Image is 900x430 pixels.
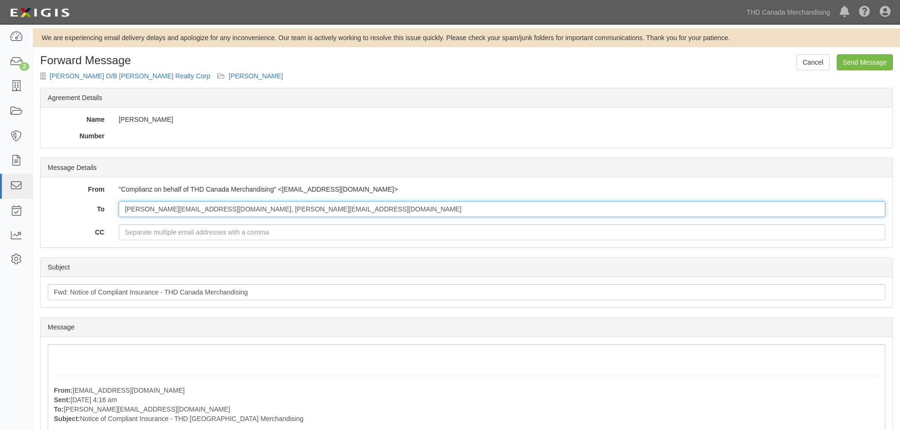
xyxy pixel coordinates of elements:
[797,54,830,70] a: Cancel
[41,318,892,337] div: Message
[86,116,104,123] strong: Name
[50,72,210,80] a: [PERSON_NAME] O/B [PERSON_NAME] Realty Corp
[54,387,73,394] strong: From:
[229,72,283,80] a: [PERSON_NAME]
[41,201,111,214] label: To
[111,185,892,194] div: "Complianz on behalf of THD Canada Merchandising" <[EMAIL_ADDRESS][DOMAIN_NAME]>
[54,415,80,422] strong: Subject:
[41,258,892,277] div: Subject
[54,396,70,404] strong: Sent:
[742,3,835,22] a: THD Canada Merchandising
[54,386,879,423] p: [EMAIL_ADDRESS][DOMAIN_NAME] [DATE] 4:16 am [PERSON_NAME][EMAIL_ADDRESS][DOMAIN_NAME] Notice of C...
[119,201,885,217] input: Separate multiple email addresses with a comma
[40,54,893,67] h1: Forward Message
[41,224,111,237] label: CC
[111,115,892,124] div: [PERSON_NAME]
[7,4,72,21] img: logo-5460c22ac91f19d4615b14bd174203de0afe785f0fc80cf4dbbc73dc1793850b.png
[859,7,870,18] i: Help Center - Complianz
[837,54,893,70] input: Send Message
[19,62,29,71] div: 2
[41,88,892,108] div: Agreement Details
[54,405,64,413] strong: To:
[88,185,104,193] strong: From
[33,33,900,42] div: We are experiencing email delivery delays and apologize for any inconvenience. Our team is active...
[119,224,885,240] input: Separate multiple email addresses with a comma
[79,132,104,140] strong: Number
[41,158,892,177] div: Message Details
